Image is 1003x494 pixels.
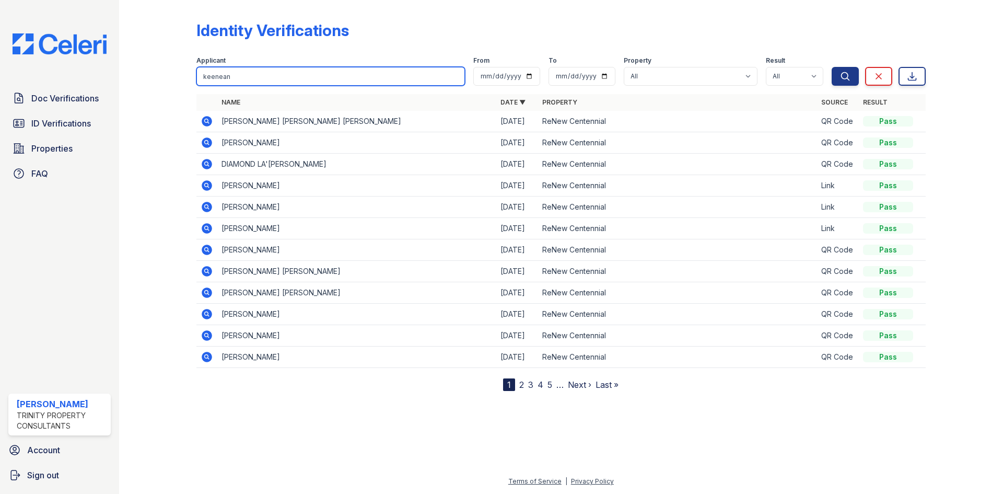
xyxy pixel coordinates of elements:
td: DIAMOND LA'[PERSON_NAME] [217,154,496,175]
td: [PERSON_NAME] [217,175,496,197]
a: Sign out [4,465,115,486]
span: … [556,378,564,391]
div: Pass [863,159,913,169]
td: [PERSON_NAME] [217,325,496,347]
label: To [549,56,557,65]
td: QR Code [817,304,859,325]
label: Result [766,56,785,65]
span: ID Verifications [31,117,91,130]
div: Pass [863,202,913,212]
td: QR Code [817,325,859,347]
td: QR Code [817,111,859,132]
div: [PERSON_NAME] [17,398,107,410]
label: Property [624,56,651,65]
td: [PERSON_NAME] [217,304,496,325]
img: CE_Logo_Blue-a8612792a0a2168367f1c8372b55b34899dd931a85d93a1a3d3e32e68fde9ad4.png [4,33,115,54]
td: [DATE] [496,304,538,325]
a: Properties [8,138,111,159]
div: Pass [863,137,913,148]
div: Pass [863,288,913,298]
td: [PERSON_NAME] [PERSON_NAME] [217,282,496,304]
td: [PERSON_NAME] [217,218,496,239]
a: Last » [596,380,619,390]
td: [DATE] [496,197,538,218]
div: Pass [863,330,913,341]
a: 3 [528,380,533,390]
td: [PERSON_NAME] [PERSON_NAME] [217,261,496,282]
a: Property [542,98,577,106]
div: Pass [863,116,913,127]
span: FAQ [31,167,48,180]
td: ReNew Centennial [538,347,817,368]
span: Properties [31,142,73,155]
td: [DATE] [496,111,538,132]
div: 1 [503,378,515,391]
div: Pass [863,266,913,277]
td: [DATE] [496,132,538,154]
td: ReNew Centennial [538,304,817,325]
td: QR Code [817,154,859,175]
div: Trinity Property Consultants [17,410,107,431]
td: ReNew Centennial [538,282,817,304]
td: QR Code [817,239,859,261]
td: ReNew Centennial [538,154,817,175]
td: [DATE] [496,261,538,282]
a: 2 [519,380,524,390]
a: FAQ [8,163,111,184]
a: Date ▼ [500,98,526,106]
span: Account [27,444,60,456]
label: Applicant [196,56,226,65]
input: Search by name or phone number [196,67,465,86]
td: [PERSON_NAME] [217,239,496,261]
td: ReNew Centennial [538,111,817,132]
td: [DATE] [496,325,538,347]
td: [PERSON_NAME] [PERSON_NAME] [PERSON_NAME] [217,111,496,132]
td: ReNew Centennial [538,239,817,261]
td: ReNew Centennial [538,218,817,239]
td: ReNew Centennial [538,261,817,282]
td: QR Code [817,282,859,304]
a: Doc Verifications [8,88,111,109]
td: [DATE] [496,239,538,261]
td: [PERSON_NAME] [217,347,496,368]
td: Link [817,218,859,239]
a: Source [821,98,848,106]
td: ReNew Centennial [538,325,817,347]
td: QR Code [817,132,859,154]
a: Next › [568,380,591,390]
a: ID Verifications [8,113,111,134]
div: Identity Verifications [196,21,349,40]
a: Privacy Policy [571,477,614,485]
div: Pass [863,352,913,362]
td: [DATE] [496,175,538,197]
a: 4 [538,380,543,390]
span: Doc Verifications [31,92,99,105]
label: From [473,56,489,65]
div: | [565,477,567,485]
div: Pass [863,223,913,234]
a: Terms of Service [508,477,562,485]
td: Link [817,197,859,218]
a: Result [863,98,888,106]
td: QR Code [817,261,859,282]
a: Account [4,440,115,461]
a: Name [221,98,240,106]
td: [DATE] [496,154,538,175]
td: [PERSON_NAME] [217,132,496,154]
td: ReNew Centennial [538,197,817,218]
td: QR Code [817,347,859,368]
div: Pass [863,245,913,255]
a: 5 [547,380,552,390]
td: [DATE] [496,218,538,239]
td: ReNew Centennial [538,175,817,197]
div: Pass [863,309,913,319]
td: [PERSON_NAME] [217,197,496,218]
td: [DATE] [496,282,538,304]
div: Pass [863,180,913,191]
span: Sign out [27,469,59,481]
td: [DATE] [496,347,538,368]
td: ReNew Centennial [538,132,817,154]
td: Link [817,175,859,197]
